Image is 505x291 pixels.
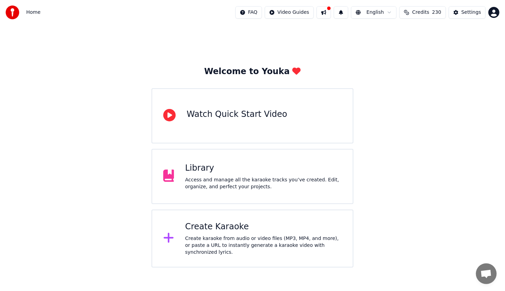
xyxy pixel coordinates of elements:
button: FAQ [235,6,262,19]
div: Access and manage all the karaoke tracks you’ve created. Edit, organize, and perfect your projects. [185,177,342,190]
div: Watch Quick Start Video [187,109,287,120]
span: Credits [412,9,429,16]
div: Create karaoke from audio or video files (MP3, MP4, and more), or paste a URL to instantly genera... [185,235,342,256]
span: Home [26,9,40,16]
nav: breadcrumb [26,9,40,16]
div: Welcome to Youka [204,66,301,77]
button: Settings [449,6,486,19]
div: Create Karaoke [185,221,342,232]
div: Settings [462,9,481,16]
a: פתח צ'אט [476,263,497,284]
span: 230 [432,9,441,16]
button: Credits230 [399,6,446,19]
button: Video Guides [265,6,314,19]
img: youka [6,6,19,19]
div: Library [185,163,342,174]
